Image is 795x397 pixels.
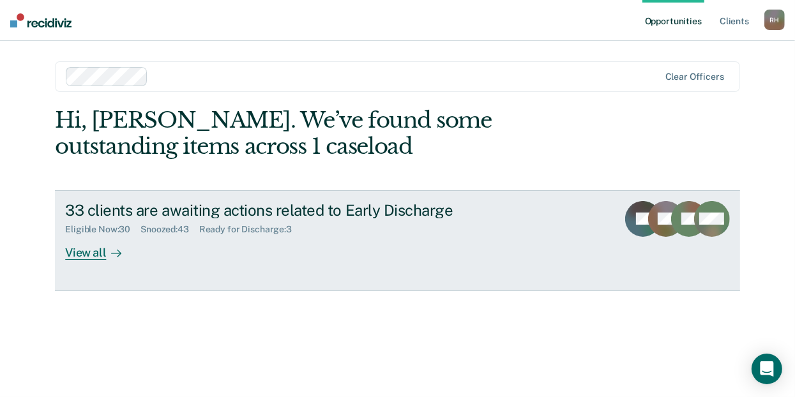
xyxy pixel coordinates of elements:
div: Hi, [PERSON_NAME]. We’ve found some outstanding items across 1 caseload [55,107,603,160]
div: 33 clients are awaiting actions related to Early Discharge [65,201,513,220]
img: Recidiviz [10,13,72,27]
a: 33 clients are awaiting actions related to Early DischargeEligible Now:30Snoozed:43Ready for Disc... [55,190,740,291]
div: Snoozed : 43 [140,224,199,235]
div: R H [764,10,785,30]
div: View all [65,235,137,260]
div: Eligible Now : 30 [65,224,140,235]
div: Clear officers [665,71,724,82]
button: RH [764,10,785,30]
div: Open Intercom Messenger [752,354,782,384]
div: Ready for Discharge : 3 [199,224,302,235]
